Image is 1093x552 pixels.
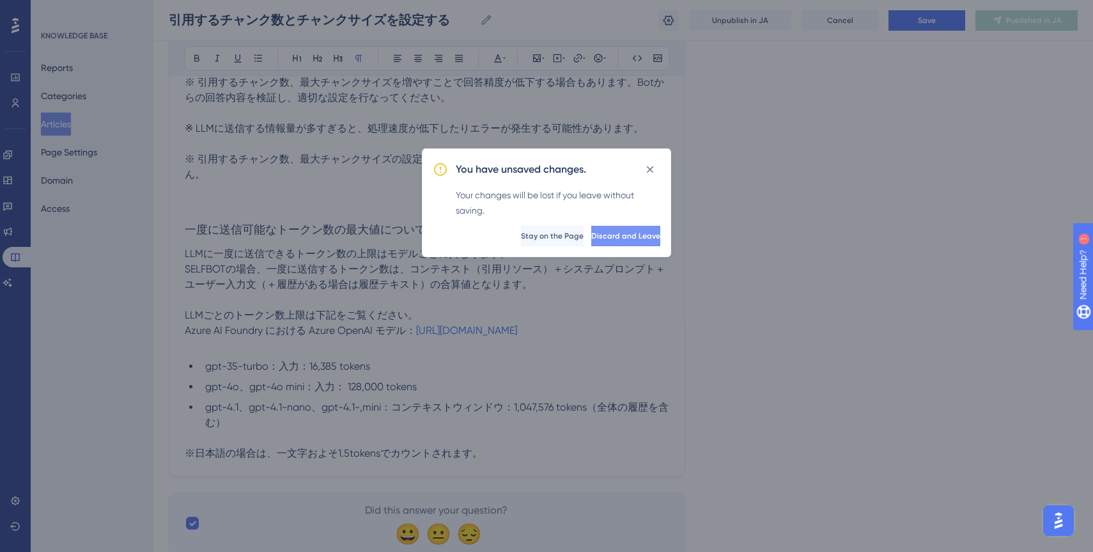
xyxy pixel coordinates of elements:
[89,6,93,17] div: 1
[1039,501,1078,540] iframe: UserGuiding AI Assistant Launcher
[521,231,584,241] span: Stay on the Page
[30,3,80,19] span: Need Help?
[456,187,660,218] div: Your changes will be lost if you leave without saving.
[591,231,660,241] span: Discard and Leave
[456,162,586,177] h2: You have unsaved changes.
